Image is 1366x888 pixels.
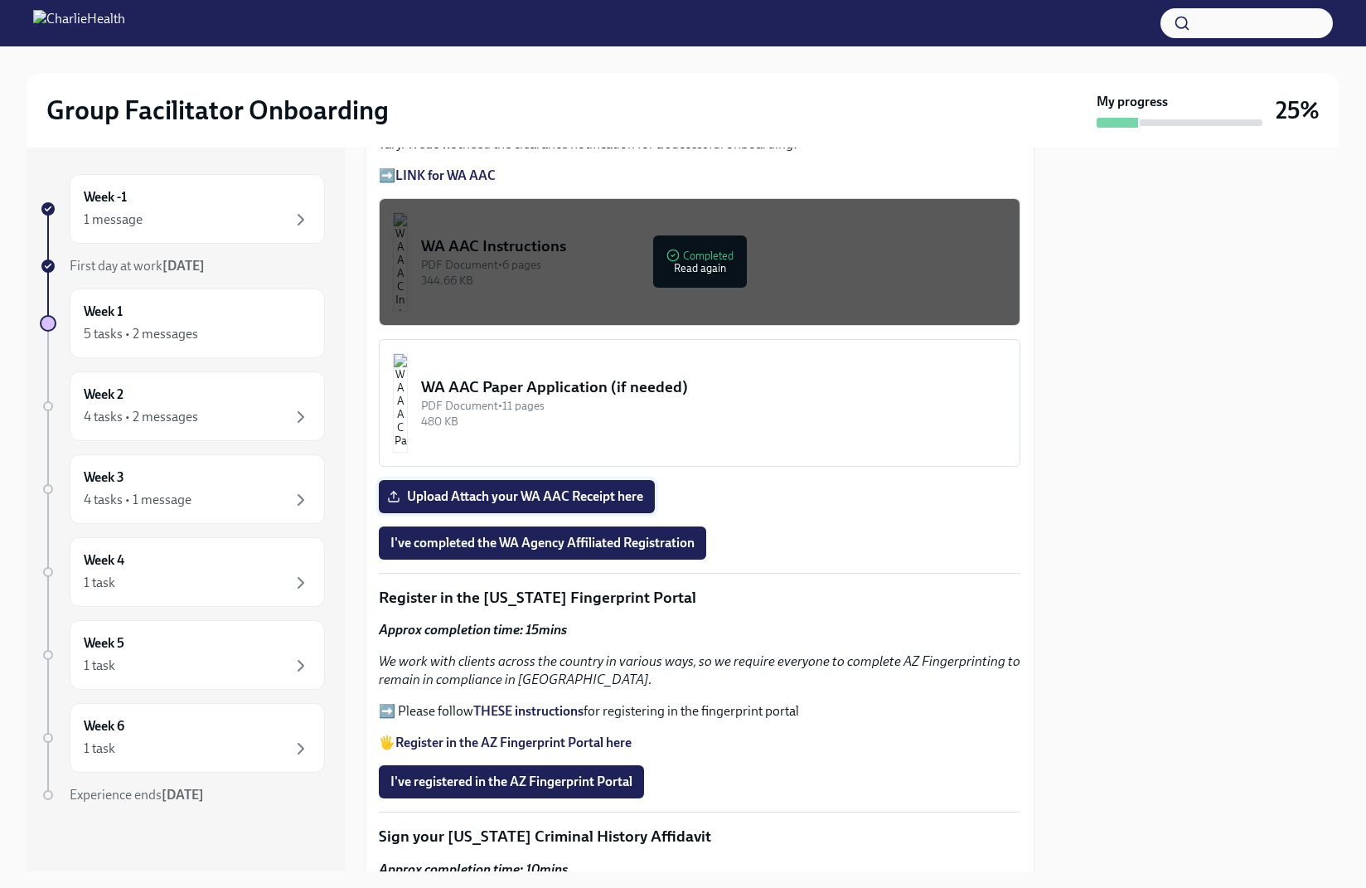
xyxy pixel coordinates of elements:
div: WA AAC Instructions [421,235,1006,257]
strong: do not [425,136,463,152]
h6: Week 4 [84,551,124,570]
span: Experience ends [70,787,204,803]
button: I've registered in the AZ Fingerprint Portal [379,765,644,798]
div: 4 tasks • 2 messages [84,408,198,426]
a: Week -11 message [40,174,325,244]
strong: Approx completion time: 15mins [379,622,567,638]
div: WA AAC Paper Application (if needed) [421,376,1006,398]
div: 1 task [84,740,115,758]
div: 4 tasks • 1 message [84,491,191,509]
p: Register in the [US_STATE] Fingerprint Portal [379,587,1020,609]
span: Upload Attach your WA AAC Receipt here [390,488,643,505]
a: Week 34 tasks • 1 message [40,454,325,524]
span: First day at work [70,258,205,274]
div: 1 task [84,574,115,592]
label: Upload Attach your WA AAC Receipt here [379,480,655,513]
h6: Week 1 [84,303,123,321]
strong: Approx completion time: 10mins [379,861,568,877]
button: I've completed the WA Agency Affiliated Registration [379,526,706,560]
h3: 25% [1276,95,1320,125]
div: 5 tasks • 2 messages [84,325,198,343]
button: WA AAC InstructionsPDF Document•6 pages344.66 KBCompletedRead again [379,198,1020,326]
h6: Week 2 [84,386,124,404]
button: WA AAC Paper Application (if needed)PDF Document•11 pages480 KB [379,339,1020,467]
div: 344.66 KB [421,273,1006,289]
img: WA AAC Instructions [393,212,408,312]
a: Register in the AZ Fingerprint Portal here [395,735,632,750]
p: Sign your [US_STATE] Criminal History Affidavit [379,826,1020,847]
h6: Week 3 [84,468,124,487]
h6: Week 5 [84,634,124,653]
div: 480 KB [421,414,1006,429]
a: THESE instructions [473,703,584,719]
strong: [DATE] [162,258,205,274]
a: Week 15 tasks • 2 messages [40,289,325,358]
span: I've completed the WA Agency Affiliated Registration [390,535,695,551]
a: Week 51 task [40,620,325,690]
a: First day at work[DATE] [40,257,325,275]
span: I've registered in the AZ Fingerprint Portal [390,774,632,790]
div: PDF Document • 11 pages [421,398,1006,414]
a: LINK for WA AAC [395,167,496,183]
div: 1 message [84,211,143,229]
strong: My progress [1097,93,1168,111]
h6: Week 6 [84,717,124,735]
p: ➡️ Please follow for registering in the fingerprint portal [379,702,1020,721]
img: CharlieHealth [33,10,125,36]
div: PDF Document • 6 pages [421,257,1006,273]
strong: [DATE] [162,787,204,803]
em: We work with clients across the country in various ways, so we require everyone to complete AZ Fi... [379,653,1020,687]
div: 1 task [84,657,115,675]
p: ➡️ [379,167,1020,185]
img: WA AAC Paper Application (if needed) [393,353,408,453]
a: Week 41 task [40,537,325,607]
h6: Week -1 [84,188,127,206]
a: Week 61 task [40,703,325,773]
h2: Group Facilitator Onboarding [46,94,389,127]
a: Week 24 tasks • 2 messages [40,371,325,441]
p: 🖐️ [379,734,1020,752]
